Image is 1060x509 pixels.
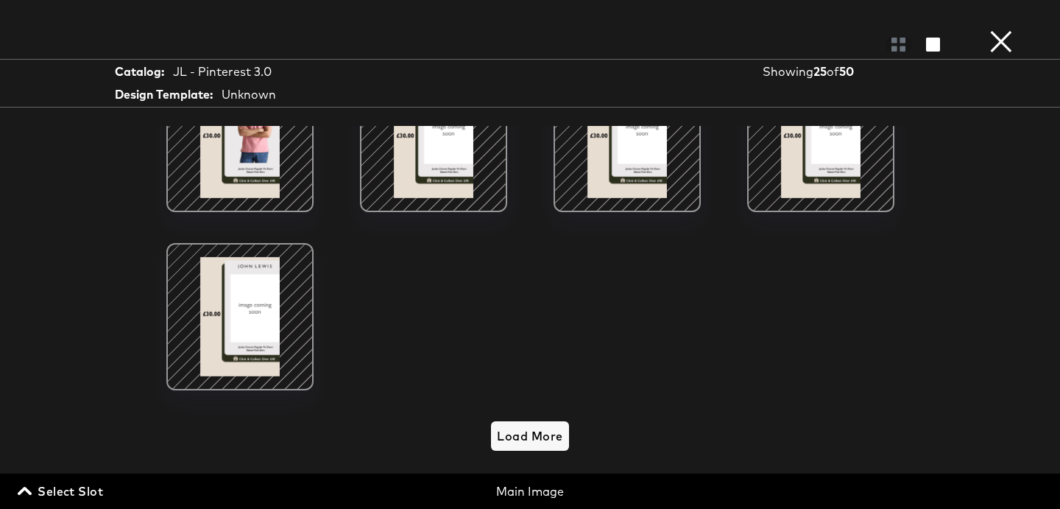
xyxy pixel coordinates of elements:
div: Main Image [362,483,699,500]
strong: Catalog: [115,63,164,80]
strong: 25 [813,64,827,79]
button: Select Slot [15,481,109,502]
div: Showing of [763,63,920,80]
strong: Design Template: [115,86,213,103]
span: Load More [497,426,562,446]
strong: 50 [839,64,854,79]
div: JL - Pinterest 3.0 [173,63,272,80]
span: Select Slot [21,481,103,502]
div: Unknown [222,86,276,103]
button: Load More [491,421,568,451]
